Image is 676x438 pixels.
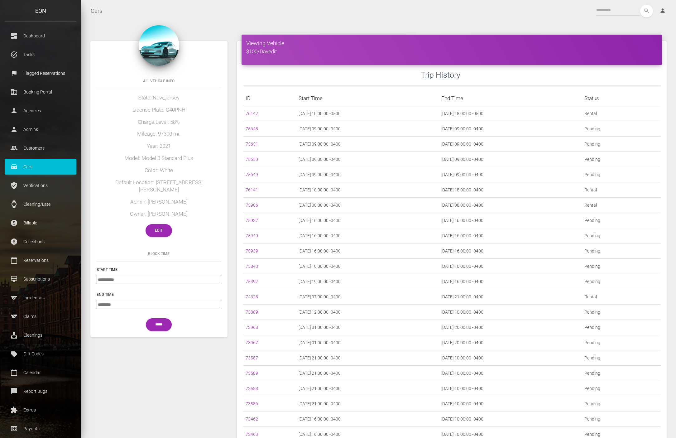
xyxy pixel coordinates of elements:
i: search [640,5,653,17]
td: [DATE] 20:00:00 -0400 [439,320,582,335]
a: sports Claims [5,309,76,324]
a: 75648 [246,126,258,131]
td: [DATE] 09:00:00 -0400 [296,152,439,167]
p: Customers [9,143,72,153]
a: 75939 [246,248,258,253]
a: calendar_today Calendar [5,365,76,380]
td: Rental [582,198,660,213]
a: 75392 [246,279,258,284]
td: [DATE] 12:00:00 -0400 [296,305,439,320]
td: Pending [582,243,660,259]
td: [DATE] 10:00:00 -0400 [439,396,582,412]
td: [DATE] 09:00:00 -0400 [439,137,582,152]
td: Pending [582,305,660,320]
a: people Customers [5,140,76,156]
h5: Mileage: 97300 mi. [97,130,221,138]
th: End Time [439,91,582,106]
a: calendar_today Reservations [5,253,76,268]
td: [DATE] 09:00:00 -0400 [296,137,439,152]
p: Payouts [9,424,72,433]
h6: Start Time [97,267,221,272]
td: Pending [582,335,660,350]
td: [DATE] 16:00:00 -0400 [296,213,439,228]
td: [DATE] 07:00:00 -0400 [296,289,439,305]
h5: Color: White [97,167,221,174]
h6: All Vehicle Info [97,78,221,84]
th: ID [243,91,296,106]
a: verified_user Verifications [5,178,76,193]
td: Pending [582,152,660,167]
p: Verifications [9,181,72,190]
td: [DATE] 10:00:00 -0400 [439,259,582,274]
td: [DATE] 09:00:00 -0400 [296,121,439,137]
a: dashboard Dashboard [5,28,76,44]
h5: Admin: [PERSON_NAME] [97,198,221,206]
a: person Agencies [5,103,76,118]
a: 74328 [246,294,258,299]
p: Tasks [9,50,72,59]
td: [DATE] 09:00:00 -0400 [439,167,582,182]
td: [DATE] 21:00:00 -0400 [296,366,439,381]
td: [DATE] 10:00:00 -0400 [439,366,582,381]
p: Cleanings [9,330,72,340]
a: 73586 [246,401,258,406]
p: Reservations [9,256,72,265]
p: Report Bugs [9,387,72,396]
a: cleaning_services Cleanings [5,327,76,343]
h6: Block Time [97,251,221,257]
td: [DATE] 10:00:00 -0400 [439,412,582,427]
td: [DATE] 18:00:00 -0400 [439,182,582,198]
td: [DATE] 08:00:00 -0400 [296,198,439,213]
i: person [659,7,666,14]
a: 75986 [246,203,258,208]
td: Rental [582,289,660,305]
a: 73967 [246,340,258,345]
a: 75650 [246,157,258,162]
a: 75940 [246,233,258,238]
td: [DATE] 16:00:00 -0400 [439,213,582,228]
td: Pending [582,213,660,228]
p: Flagged Reservations [9,69,72,78]
a: 73968 [246,325,258,330]
td: [DATE] 08:00:00 -0400 [439,198,582,213]
td: Pending [582,350,660,366]
a: 75651 [246,142,258,147]
a: edit [268,48,277,55]
h5: Default Location: [STREET_ADDRESS][PERSON_NAME] [97,179,221,194]
td: Pending [582,121,660,137]
a: card_membership Subscriptions [5,271,76,287]
h6: End Time [97,292,221,297]
a: drive_eta Cars [5,159,76,175]
td: [DATE] 21:00:00 -0400 [296,396,439,412]
td: [DATE] 16:00:00 -0400 [439,274,582,289]
h3: Trip History [421,70,660,80]
a: 73588 [246,386,258,391]
td: [DATE] 10:00:00 -0400 [439,305,582,320]
td: [DATE] 10:00:00 -0400 [439,381,582,396]
td: [DATE] 09:00:00 -0400 [439,121,582,137]
p: Extras [9,405,72,415]
td: Pending [582,167,660,182]
img: 152.jpg [139,25,179,66]
a: money Payouts [5,421,76,436]
td: [DATE] 01:00:00 -0400 [296,335,439,350]
a: paid Collections [5,234,76,249]
a: 75649 [246,172,258,177]
td: Pending [582,381,660,396]
p: Admins [9,125,72,134]
p: Claims [9,312,72,321]
a: 75937 [246,218,258,223]
td: [DATE] 10:00:00 -0500 [296,106,439,121]
a: corporate_fare Booking Portal [5,84,76,100]
p: Gift Codes [9,349,72,359]
a: 73463 [246,432,258,437]
a: 76141 [246,187,258,192]
a: 73889 [246,310,258,315]
p: Calendar [9,368,72,377]
p: Collections [9,237,72,246]
td: [DATE] 20:00:00 -0400 [439,335,582,350]
h5: State: New_jersey [97,94,221,102]
a: feedback Report Bugs [5,383,76,399]
h5: Model: Model 3 Standard Plus [97,155,221,162]
a: task_alt Tasks [5,47,76,62]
